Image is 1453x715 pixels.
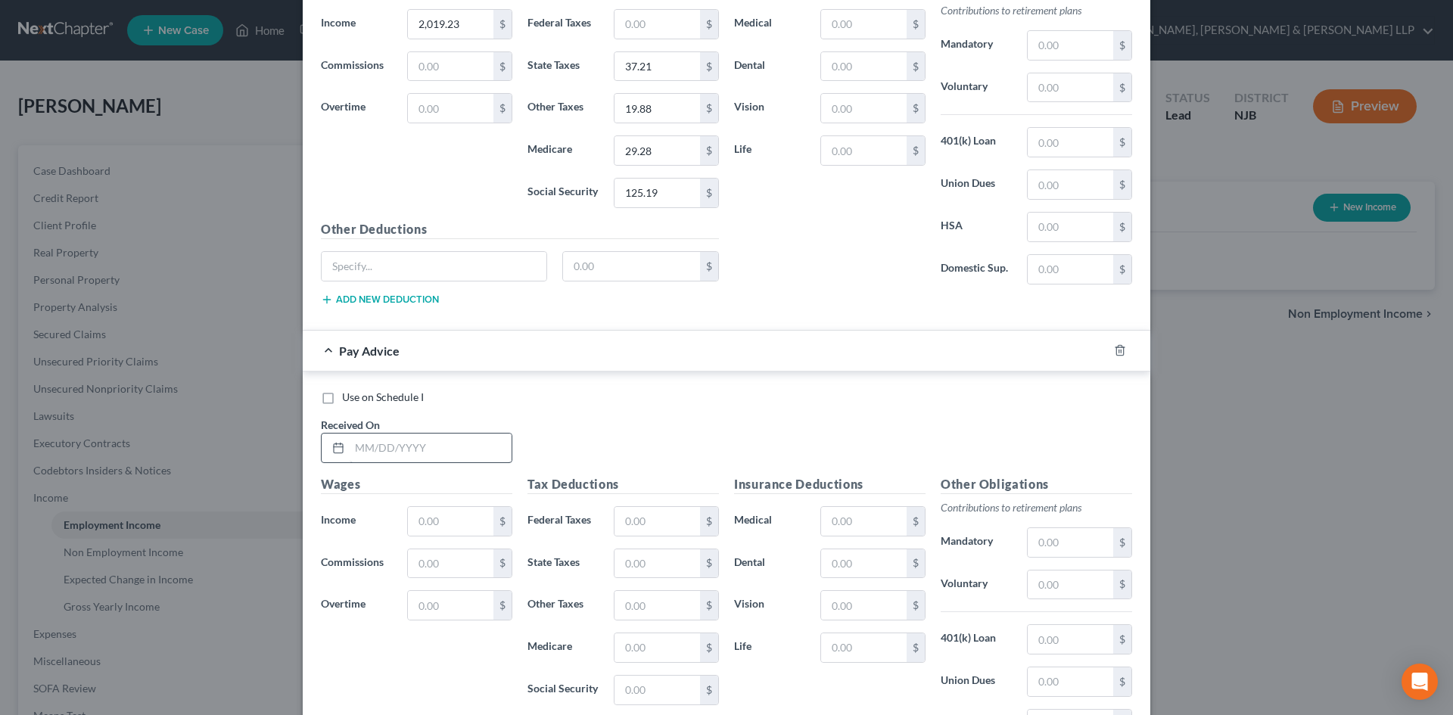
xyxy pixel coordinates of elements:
label: Life [726,633,813,663]
input: 0.00 [821,10,907,39]
label: Vision [726,590,813,620]
p: Contributions to retirement plans [941,500,1132,515]
div: $ [493,10,512,39]
div: $ [907,10,925,39]
label: Social Security [520,178,606,208]
input: 0.00 [1028,528,1113,557]
span: Pay Advice [339,344,400,358]
div: $ [1113,625,1131,654]
input: 0.00 [614,136,700,165]
div: $ [700,179,718,207]
div: $ [700,136,718,165]
label: 401(k) Loan [933,624,1019,654]
label: 401(k) Loan [933,127,1019,157]
input: 0.00 [408,549,493,578]
input: 0.00 [1028,128,1113,157]
div: $ [493,94,512,123]
label: Medical [726,506,813,536]
input: 0.00 [614,94,700,123]
label: Other Taxes [520,93,606,123]
div: $ [700,633,718,662]
div: $ [700,676,718,704]
label: Federal Taxes [520,9,606,39]
div: $ [700,252,718,281]
input: 0.00 [614,179,700,207]
span: Income [321,513,356,526]
div: $ [1113,31,1131,60]
label: Life [726,135,813,166]
div: $ [493,591,512,620]
div: $ [700,549,718,578]
div: $ [907,52,925,81]
input: 0.00 [1028,570,1113,599]
input: 0.00 [614,507,700,536]
label: Voluntary [933,73,1019,103]
label: Other Taxes [520,590,606,620]
div: $ [700,94,718,123]
input: MM/DD/YYYY [350,434,512,462]
span: Use on Schedule I [342,390,424,403]
h5: Insurance Deductions [734,475,926,494]
label: Union Dues [933,169,1019,200]
input: 0.00 [1028,255,1113,284]
div: $ [907,549,925,578]
label: HSA [933,212,1019,242]
label: Mandatory [933,527,1019,558]
input: 0.00 [821,633,907,662]
div: $ [493,52,512,81]
input: 0.00 [614,549,700,578]
input: 0.00 [821,94,907,123]
label: Medicare [520,633,606,663]
div: $ [907,507,925,536]
label: Commissions [313,549,400,579]
label: Dental [726,51,813,82]
label: Federal Taxes [520,506,606,536]
label: Union Dues [933,667,1019,697]
h5: Other Deductions [321,220,719,239]
div: $ [907,136,925,165]
label: Medicare [520,135,606,166]
label: Voluntary [933,570,1019,600]
h5: Other Obligations [941,475,1132,494]
button: Add new deduction [321,294,439,306]
div: $ [493,507,512,536]
div: $ [700,591,718,620]
label: State Taxes [520,549,606,579]
input: 0.00 [614,52,700,81]
label: Domestic Sup. [933,254,1019,284]
div: $ [1113,170,1131,199]
label: Overtime [313,93,400,123]
input: 0.00 [408,10,493,39]
div: $ [700,52,718,81]
input: 0.00 [408,94,493,123]
label: Vision [726,93,813,123]
label: Commissions [313,51,400,82]
input: 0.00 [821,549,907,578]
label: Overtime [313,590,400,620]
input: 0.00 [563,252,701,281]
div: $ [700,10,718,39]
input: 0.00 [614,633,700,662]
input: 0.00 [614,676,700,704]
input: 0.00 [614,591,700,620]
label: Medical [726,9,813,39]
input: 0.00 [408,52,493,81]
input: 0.00 [821,507,907,536]
div: $ [907,591,925,620]
div: $ [1113,255,1131,284]
div: $ [700,507,718,536]
div: $ [1113,667,1131,696]
input: 0.00 [1028,213,1113,241]
h5: Tax Deductions [527,475,719,494]
input: 0.00 [614,10,700,39]
span: Income [321,16,356,29]
span: Received On [321,418,380,431]
input: 0.00 [408,591,493,620]
input: 0.00 [821,136,907,165]
div: $ [1113,213,1131,241]
input: 0.00 [1028,625,1113,654]
input: 0.00 [821,591,907,620]
input: 0.00 [821,52,907,81]
div: $ [907,94,925,123]
input: Specify... [322,252,546,281]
